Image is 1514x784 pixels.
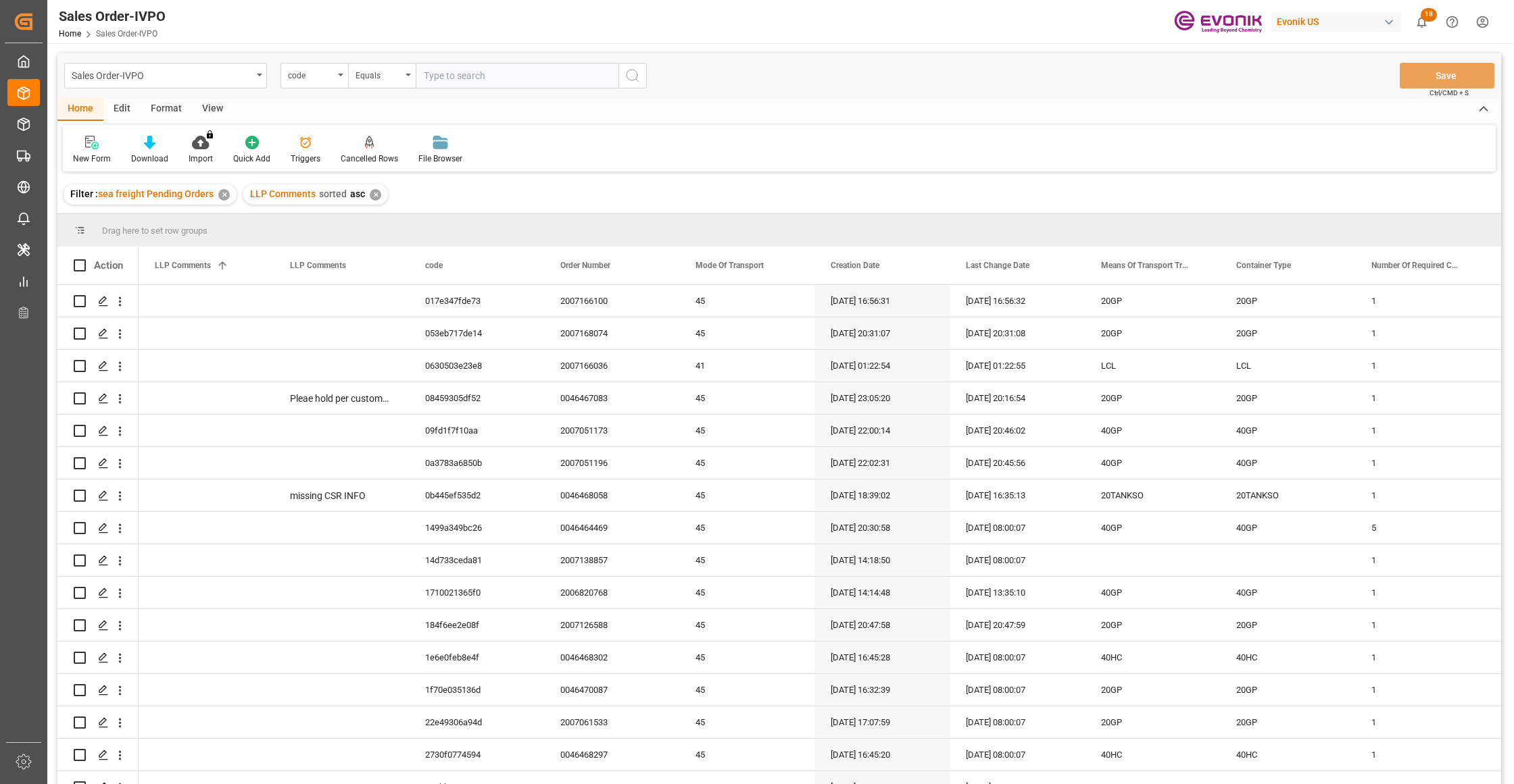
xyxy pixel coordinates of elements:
div: LCL [1220,350,1355,382]
div: 1 [1355,479,1490,511]
div: File Browser [418,153,462,165]
div: 1 [1355,577,1490,608]
div: 40GP [1085,577,1220,608]
div: Cancelled Rows [341,153,398,165]
div: ✕ [370,189,381,201]
div: [DATE] 16:32:39 [814,674,950,706]
div: 1710021365f0 [409,577,544,608]
div: 2007166100 [544,285,679,317]
div: 40HC [1085,642,1220,673]
span: code [425,261,443,270]
div: 20GP [1220,674,1355,706]
div: 1 [1355,674,1490,706]
span: Drag here to set row groups [102,226,207,236]
div: [DATE] 20:31:08 [950,317,1085,349]
div: 2007051173 [544,415,679,446]
button: open menu [280,63,348,88]
span: asc [350,188,365,199]
div: Evonik US [1271,12,1401,32]
button: Evonik US [1271,9,1407,34]
span: LLP Comments [155,261,211,270]
div: 1e6e0feb8e4f [409,642,544,673]
div: View [192,98,233,121]
div: 20GP [1220,285,1355,317]
div: [DATE] 01:22:54 [814,350,950,382]
div: [DATE] 08:00:07 [950,544,1085,576]
div: 0046468297 [544,739,679,770]
div: New Form [73,153,111,165]
button: open menu [348,63,416,88]
div: 1 [1355,642,1490,673]
div: Action [94,259,123,271]
p: missing CSR INFO [290,480,393,511]
div: Edit [103,98,141,121]
div: 40GP [1085,447,1220,479]
div: code [288,66,334,82]
div: 1 [1355,317,1490,349]
div: Sales Order-IVPO [59,6,166,26]
div: 40HC [1085,739,1220,770]
div: [DATE] 08:00:07 [950,642,1085,673]
div: [DATE] 20:46:02 [950,415,1085,446]
div: Press SPACE to select this row. [57,350,139,382]
div: 45 [679,415,814,446]
div: ✕ [218,189,230,201]
div: Press SPACE to select this row. [57,512,139,544]
div: 20GP [1085,706,1220,738]
div: 45 [679,609,814,641]
div: [DATE] 14:18:50 [814,544,950,576]
div: [DATE] 08:00:07 [950,512,1085,544]
div: 45 [679,479,814,511]
div: [DATE] 23:05:20 [814,382,950,414]
div: 1 [1355,447,1490,479]
div: 0046468058 [544,479,679,511]
div: [DATE] 20:45:56 [950,447,1085,479]
div: Press SPACE to select this row. [57,609,139,642]
div: 22e49306a94d [409,706,544,738]
p: Pleae hold per customer request. [290,383,393,414]
div: Press SPACE to select this row. [57,382,139,415]
div: 20GP [1085,382,1220,414]
div: 0630503e23e8 [409,350,544,382]
div: 0046464469 [544,512,679,544]
span: sea freight Pending Orders [98,188,214,199]
div: 1 [1355,544,1490,576]
button: show 18 new notifications [1407,7,1437,37]
div: 41 [679,350,814,382]
a: Home [59,29,81,38]
div: Format [141,98,192,121]
div: Press SPACE to select this row. [57,544,139,577]
div: 20TANKSO [1085,479,1220,511]
span: Number Of Required Containers [1371,261,1462,270]
button: search button [618,63,647,88]
button: open menu [64,63,267,88]
div: [DATE] 20:16:54 [950,382,1085,414]
div: 1 [1355,609,1490,641]
span: sorted [319,188,347,199]
div: 1 [1355,739,1490,770]
div: 40GP [1220,512,1355,544]
span: 18 [1421,8,1437,22]
div: LCL [1085,350,1220,382]
div: [DATE] 16:45:20 [814,739,950,770]
div: 14d733ceda81 [409,544,544,576]
div: 053eb717de14 [409,317,544,349]
div: 45 [679,285,814,317]
div: [DATE] 16:56:31 [814,285,950,317]
div: 45 [679,577,814,608]
div: [DATE] 16:35:13 [950,479,1085,511]
div: 45 [679,642,814,673]
div: Press SPACE to select this row. [57,577,139,609]
div: [DATE] 16:45:28 [814,642,950,673]
div: [DATE] 22:00:14 [814,415,950,446]
img: Evonik-brand-mark-Deep-Purple-RGB.jpeg_1700498283.jpeg [1174,10,1262,34]
button: Help Center [1437,7,1467,37]
div: 2730f0774594 [409,739,544,770]
div: 40GP [1220,415,1355,446]
span: Last Change Date [966,261,1029,270]
input: Type to search [416,63,618,88]
span: Container Type [1236,261,1291,270]
div: [DATE] 20:47:59 [950,609,1085,641]
div: Press SPACE to select this row. [57,479,139,512]
div: Sales Order-IVPO [72,66,252,83]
